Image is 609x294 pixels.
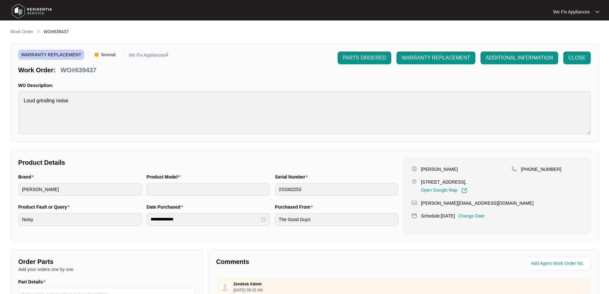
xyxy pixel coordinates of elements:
label: Date Purchased [147,204,185,210]
button: WARRANTY REPLACEMENT [396,52,475,64]
span: ADDITIONAL INFORMATION [486,54,553,62]
img: residentia service logo [10,2,54,21]
img: dropdown arrow [596,10,599,13]
input: Product Model [147,183,270,196]
p: Product Details [18,158,398,167]
p: Change Date [458,213,485,219]
p: [DATE] 09:33 AM [233,288,263,292]
label: Part Details [18,279,48,285]
p: Add your orders one by one [18,266,195,273]
p: Work Order [10,28,33,35]
p: [PERSON_NAME] [421,166,458,172]
button: PARTS ORDERED [338,52,391,64]
span: WO#639437 [43,29,69,34]
p: [PERSON_NAME][EMAIL_ADDRESS][DOMAIN_NAME] [421,200,534,206]
label: Serial Number [275,174,310,180]
p: WO#639437 [60,66,96,75]
span: PARTS ORDERED [343,54,386,62]
img: map-pin [411,213,417,219]
img: Vercel Logo [95,53,98,57]
p: Comments [216,257,399,266]
img: map-pin [511,166,517,172]
input: Purchased From [275,213,398,226]
span: CLOSE [568,54,586,62]
input: Date Purchased [151,216,261,223]
img: map-pin [411,200,417,206]
span: WARRANTY REPLACEMENT [402,54,470,62]
label: Product Fault or Query [18,204,72,210]
input: Brand [18,183,142,196]
label: Purchased From [275,204,315,210]
button: CLOSE [563,52,591,64]
button: ADDITIONAL INFORMATION [480,52,558,64]
p: We Fix Appliances [553,9,590,15]
p: Schedule: [DATE] [421,213,455,219]
img: user-pin [411,166,417,172]
img: map-pin [411,179,417,185]
img: user.svg [220,282,230,291]
label: Product Model [147,174,183,180]
span: WARRANTY REPLACEMENT [18,50,84,60]
p: WO Description: [18,82,591,89]
p: [STREET_ADDRESS], [421,179,467,185]
p: We Fix AppliancesÂ [129,53,168,60]
p: Zendesk Admin [233,282,262,287]
img: Link-External [461,188,467,194]
img: chevron-right [36,29,41,34]
label: Brand [18,174,36,180]
a: Work Order [9,28,35,36]
span: Normal [98,50,118,60]
p: [PHONE_NUMBER] [521,166,561,172]
input: Serial Number [275,183,398,196]
p: Work Order: [18,66,55,75]
textarea: Loud grinding noise [18,91,591,134]
input: Product Fault or Query [18,213,142,226]
input: Add Agent Work Order No. [531,260,587,267]
p: Order Parts [18,257,195,266]
a: Open Google Map [421,188,467,194]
